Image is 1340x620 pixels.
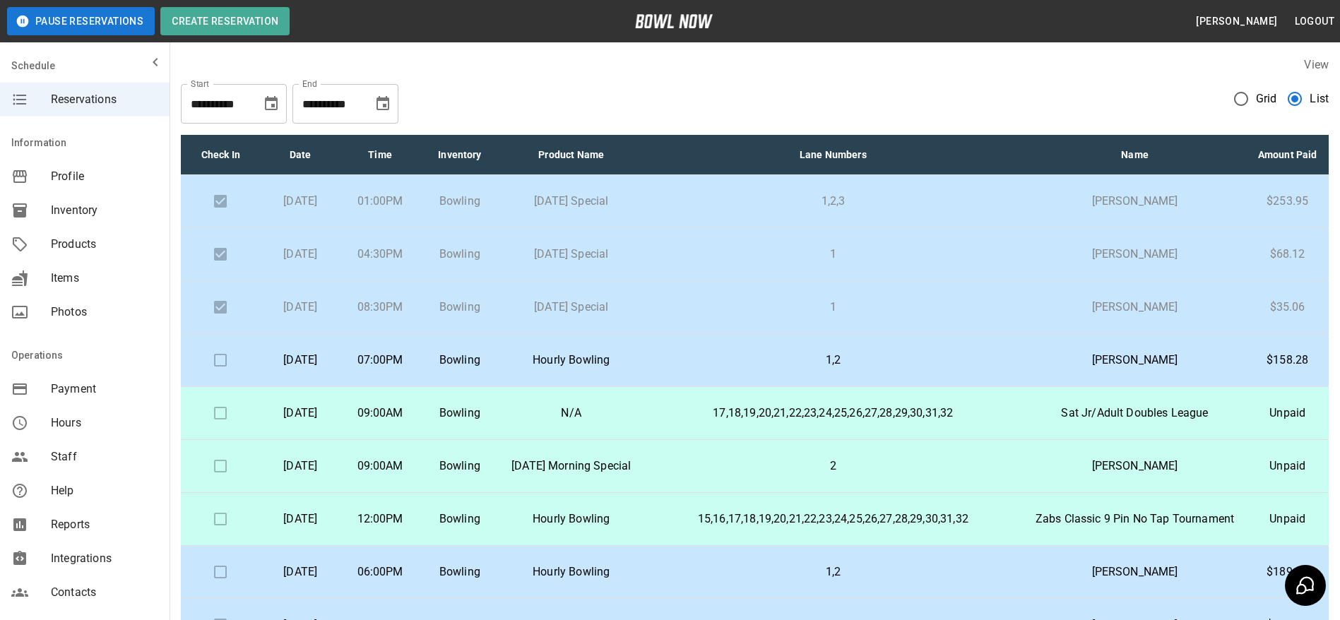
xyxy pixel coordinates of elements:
[181,135,261,175] th: Check In
[51,168,158,185] span: Profile
[1257,458,1317,475] p: Unpaid
[352,246,409,263] p: 04:30PM
[431,193,488,210] p: Bowling
[51,236,158,253] span: Products
[1035,511,1235,527] p: Zabs Classic 9 Pin No Tap Tournament
[511,246,632,263] p: [DATE] Special
[1257,511,1317,527] p: Unpaid
[1257,246,1317,263] p: $68.12
[431,511,488,527] p: Bowling
[261,135,340,175] th: Date
[654,405,1012,422] p: 17,18,19,20,21,22,23,24,25,26,27,28,29,30,31,32
[1035,299,1235,316] p: [PERSON_NAME]
[511,458,632,475] p: [DATE] Morning Special
[1024,135,1247,175] th: Name
[272,458,329,475] p: [DATE]
[511,564,632,580] p: Hourly Bowling
[51,550,158,567] span: Integrations
[511,352,632,369] p: Hourly Bowling
[1035,193,1235,210] p: [PERSON_NAME]
[431,246,488,263] p: Bowling
[431,564,488,580] p: Bowling
[1190,8,1283,35] button: [PERSON_NAME]
[272,299,329,316] p: [DATE]
[7,7,155,35] button: Pause Reservations
[1257,193,1317,210] p: $253.95
[1246,135,1329,175] th: Amount Paid
[352,299,409,316] p: 08:30PM
[340,135,420,175] th: Time
[51,584,158,601] span: Contacts
[654,352,1012,369] p: 1,2
[1035,352,1235,369] p: [PERSON_NAME]
[420,135,499,175] th: Inventory
[654,246,1012,263] p: 1
[1035,405,1235,422] p: Sat Jr/Adult Doubles League
[51,91,158,108] span: Reservations
[654,193,1012,210] p: 1,2,3
[257,90,285,118] button: Choose date, selected date is Aug 27, 2025
[1304,58,1329,71] label: View
[431,299,488,316] p: Bowling
[369,90,397,118] button: Choose date, selected date is Sep 28, 2025
[272,246,329,263] p: [DATE]
[160,7,290,35] button: Create Reservation
[272,193,329,210] p: [DATE]
[272,352,329,369] p: [DATE]
[1256,90,1277,107] span: Grid
[511,299,632,316] p: [DATE] Special
[272,511,329,527] p: [DATE]
[1257,352,1317,369] p: $158.28
[635,14,713,28] img: logo
[511,193,632,210] p: [DATE] Special
[654,458,1012,475] p: 2
[352,511,409,527] p: 12:00PM
[352,405,409,422] p: 09:00AM
[51,482,158,499] span: Help
[1035,246,1235,263] p: [PERSON_NAME]
[51,202,158,219] span: Inventory
[1035,564,1235,580] p: [PERSON_NAME]
[352,193,409,210] p: 01:00PM
[352,458,409,475] p: 09:00AM
[1310,90,1329,107] span: List
[51,381,158,398] span: Payment
[654,511,1012,527] p: 15,16,17,18,19,20,21,22,23,24,25,26,27,28,29,30,31,32
[431,352,488,369] p: Bowling
[1257,405,1317,422] p: Unpaid
[352,564,409,580] p: 06:00PM
[654,564,1012,580] p: 1,2
[1035,458,1235,475] p: [PERSON_NAME]
[51,448,158,465] span: Staff
[511,511,632,527] p: Hourly Bowling
[499,135,643,175] th: Product Name
[431,458,488,475] p: Bowling
[51,516,158,533] span: Reports
[1257,299,1317,316] p: $35.06
[51,304,158,321] span: Photos
[1289,8,1340,35] button: Logout
[272,564,329,580] p: [DATE]
[431,405,488,422] p: Bowling
[654,299,1012,316] p: 1
[1257,564,1317,580] p: $189.14
[511,405,632,422] p: N/A
[51,270,158,287] span: Items
[352,352,409,369] p: 07:00PM
[51,415,158,431] span: Hours
[272,405,329,422] p: [DATE]
[643,135,1024,175] th: Lane Numbers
